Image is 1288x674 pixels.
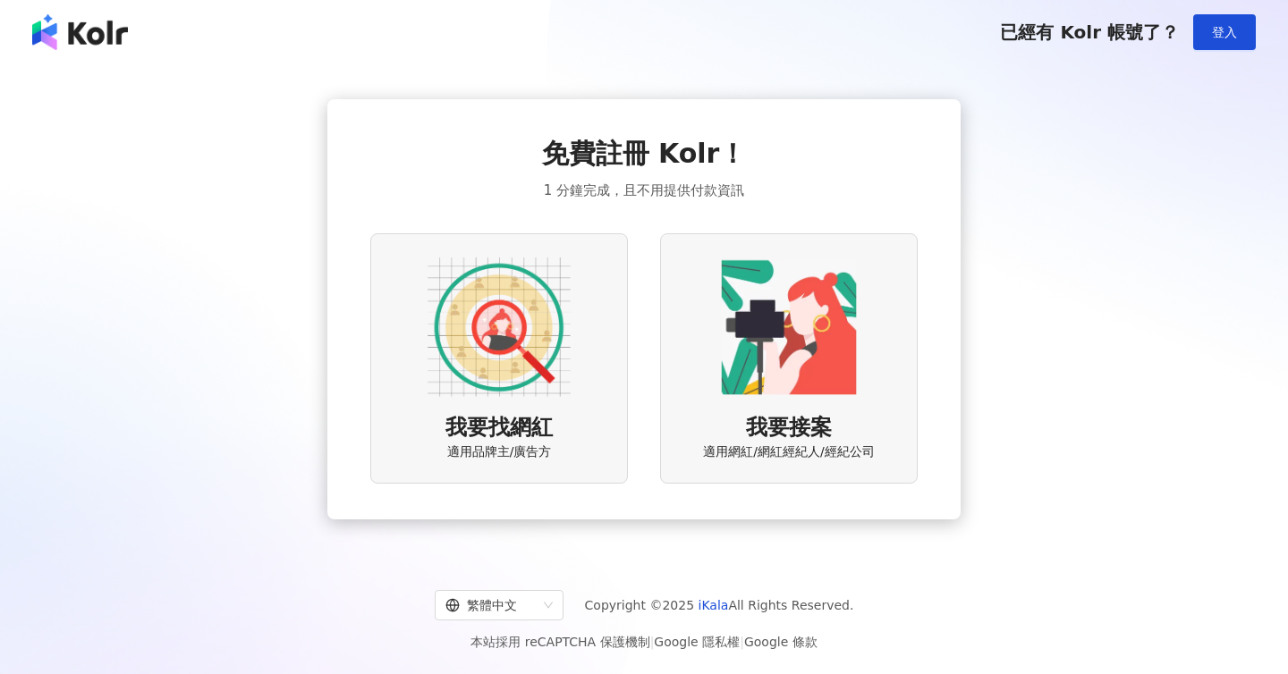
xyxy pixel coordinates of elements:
[585,594,854,616] span: Copyright © 2025 All Rights Reserved.
[1000,21,1179,43] span: 已經有 Kolr 帳號了？
[445,413,553,443] span: 我要找網紅
[445,591,537,619] div: 繁體中文
[650,635,655,649] span: |
[428,256,571,399] img: AD identity option
[447,443,552,461] span: 適用品牌主/廣告方
[470,631,817,653] span: 本站採用 reCAPTCHA 保護機制
[654,635,740,649] a: Google 隱私權
[703,443,874,461] span: 適用網紅/網紅經紀人/經紀公司
[1212,25,1237,39] span: 登入
[542,135,747,173] span: 免費註冊 Kolr！
[740,635,744,649] span: |
[744,635,818,649] a: Google 條款
[32,14,128,50] img: logo
[699,598,729,612] a: iKala
[1193,14,1256,50] button: 登入
[746,413,832,443] span: 我要接案
[717,256,860,399] img: KOL identity option
[544,180,744,201] span: 1 分鐘完成，且不用提供付款資訊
